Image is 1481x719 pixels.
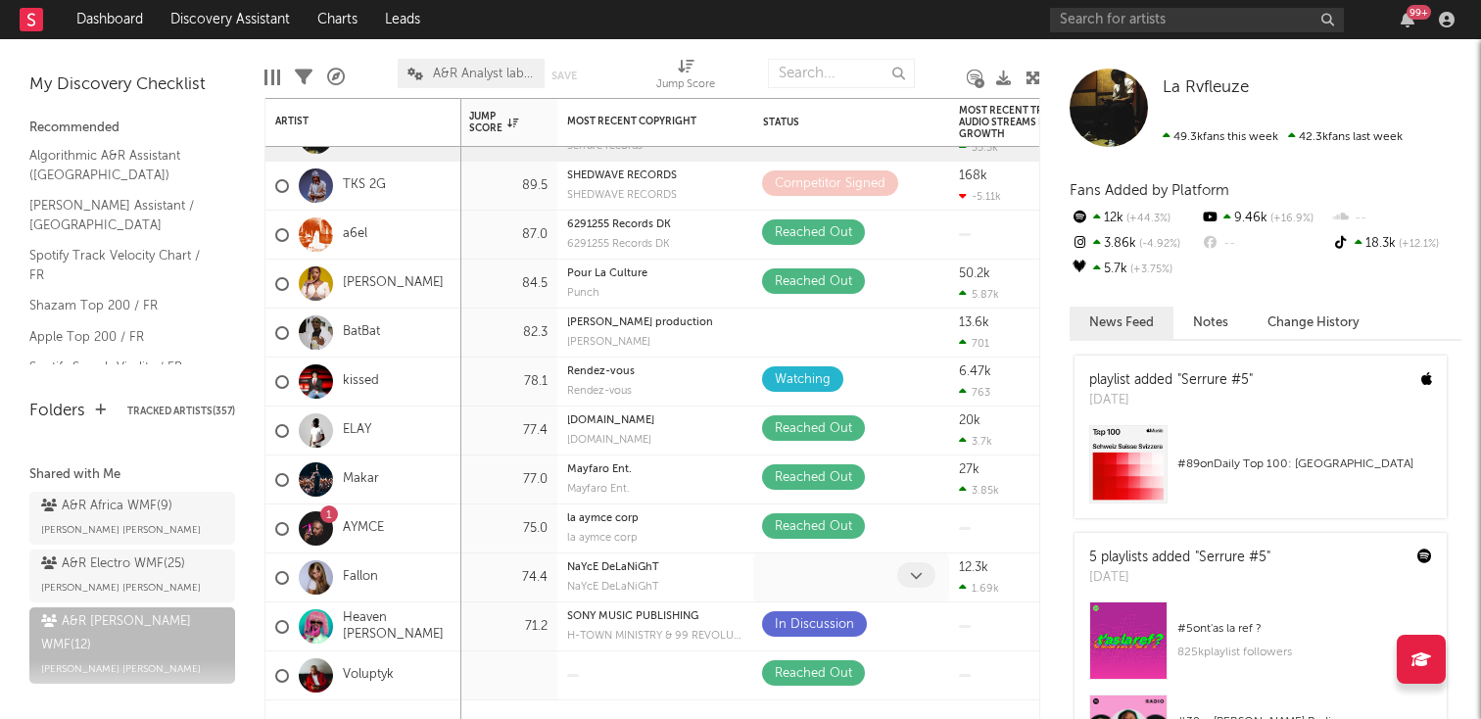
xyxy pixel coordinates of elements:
[327,49,345,106] div: A&R Pipeline
[1177,641,1432,664] div: 825k playlist followers
[959,169,987,182] div: 168k
[29,295,215,316] a: Shazam Top 200 / FR
[567,484,743,495] div: Mayfaro Ent.
[343,569,378,586] a: Fallon
[469,370,548,394] div: 78.1
[29,326,215,348] a: Apple Top 200 / FR
[469,272,548,296] div: 84.5
[567,533,743,544] div: label: la aymce corp
[567,288,743,299] div: Punch
[567,116,714,127] div: Most Recent Copyright
[567,582,743,593] div: NaYcE DeLaNiGhT
[1407,5,1431,20] div: 99 +
[567,562,743,573] div: copyright: NaYcE DeLaNiGhT
[469,517,548,541] div: 75.0
[567,337,743,348] div: [PERSON_NAME]
[959,190,1001,203] div: -5.11k
[1163,78,1249,98] a: La Rvfleuze
[127,407,235,416] button: Tracked Artists(357)
[567,239,743,250] div: 6291255 Records DK
[775,613,854,637] div: In Discussion
[768,59,915,88] input: Search...
[775,270,852,294] div: Reached Out
[343,520,384,537] a: AYMCE
[959,365,991,378] div: 6.47k
[567,366,743,377] div: Rendez-vous
[343,324,380,341] a: BatBat
[959,484,999,497] div: 3.85k
[1075,425,1447,518] a: #89onDaily Top 100: [GEOGRAPHIC_DATA]
[29,145,215,185] a: Algorithmic A&R Assistant ([GEOGRAPHIC_DATA])
[959,288,999,301] div: 5.87k
[275,116,422,127] div: Artist
[343,471,379,488] a: Makar
[656,49,715,106] div: Jump Score
[567,513,743,524] div: la aymce corp
[959,561,988,574] div: 12.3k
[41,576,201,599] span: [PERSON_NAME] [PERSON_NAME]
[567,170,743,181] div: copyright: SHEDWAVE RECORDS
[1070,307,1173,339] button: News Feed
[567,464,743,475] div: copyright: Mayfaro Ent.
[343,275,444,292] a: [PERSON_NAME]
[567,288,743,299] div: label: Punch
[567,464,743,475] div: Mayfaro Ent.
[959,141,998,154] div: 55.5k
[1070,231,1200,257] div: 3.86k
[1089,391,1253,410] div: [DATE]
[1331,231,1461,257] div: 18.3k
[567,170,743,181] div: SHEDWAVE RECORDS
[567,631,743,642] div: label: H-TOWN MINISTRY & 99 REVOLUTION
[567,435,743,446] div: [DOMAIN_NAME]
[1177,453,1432,476] div: # 89 on Daily Top 100: [GEOGRAPHIC_DATA]
[959,435,992,448] div: 3.7k
[469,174,548,198] div: 89.5
[29,117,235,140] div: Recommended
[29,357,215,378] a: Spotify Search Virality / FR
[29,245,215,285] a: Spotify Track Velocity Chart / FR
[775,221,852,245] div: Reached Out
[41,657,201,681] span: [PERSON_NAME] [PERSON_NAME]
[567,435,743,446] div: label: LBF.MUSIC
[29,550,235,602] a: A&R Electro WMF(25)[PERSON_NAME] [PERSON_NAME]
[959,582,999,595] div: 1.69k
[29,400,85,423] div: Folders
[551,71,577,81] button: Save
[1127,264,1172,275] span: +3.75 %
[775,466,852,490] div: Reached Out
[1163,131,1278,143] span: 49.3k fans this week
[1089,568,1270,588] div: [DATE]
[567,268,743,279] div: Pour La Culture
[469,615,548,639] div: 71.2
[567,386,743,397] div: label: Rendez-vous
[29,607,235,684] a: A&R [PERSON_NAME] WMF(12)[PERSON_NAME] [PERSON_NAME]
[567,415,743,426] div: copyright: LBF.MUSIC
[1050,8,1344,32] input: Search for artists
[469,111,518,134] div: Jump Score
[775,172,885,196] div: Competitor Signed
[775,368,831,392] div: Watching
[567,190,743,201] div: SHEDWAVE RECORDS
[567,582,743,593] div: label: NaYcE DeLaNiGhT
[775,417,852,441] div: Reached Out
[343,226,367,243] a: a6el
[1396,239,1439,250] span: +12.1 %
[433,68,535,80] span: A&R Analyst labels
[567,484,743,495] div: label: Mayfaro Ent.
[29,463,235,487] div: Shared with Me
[567,317,743,328] div: copyright: Slimak production
[567,268,743,279] div: copyright: Pour La Culture
[775,662,852,686] div: Reached Out
[959,386,990,399] div: 763
[343,610,452,644] a: Heaven [PERSON_NAME]
[41,610,218,657] div: A&R [PERSON_NAME] WMF ( 12 )
[567,317,743,328] div: [PERSON_NAME] production
[567,415,743,426] div: [DOMAIN_NAME]
[1089,548,1270,568] div: 5 playlists added
[959,267,990,280] div: 50.2k
[959,463,979,476] div: 27k
[343,422,371,439] a: ELAY
[567,513,743,524] div: copyright: la aymce corp
[959,105,1106,140] div: Most Recent Track Global Audio Streams Daily Growth
[567,190,743,201] div: label: SHEDWAVE RECORDS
